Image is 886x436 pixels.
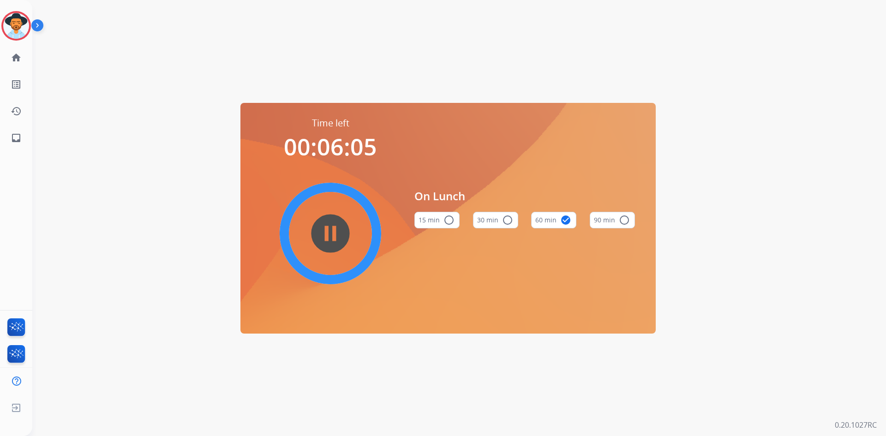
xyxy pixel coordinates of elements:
span: On Lunch [414,188,635,204]
mat-icon: check_circle [560,215,571,226]
span: 00:06:05 [284,131,377,162]
button: 15 min [414,212,460,228]
p: 0.20.1027RC [835,419,877,430]
mat-icon: history [11,106,22,117]
button: 30 min [473,212,518,228]
mat-icon: list_alt [11,79,22,90]
button: 60 min [531,212,576,228]
mat-icon: radio_button_unchecked [443,215,455,226]
img: avatar [3,13,29,39]
button: 90 min [590,212,635,228]
mat-icon: radio_button_unchecked [502,215,513,226]
span: Time left [312,117,349,130]
mat-icon: home [11,52,22,63]
mat-icon: pause_circle_filled [325,228,336,239]
mat-icon: radio_button_unchecked [619,215,630,226]
mat-icon: inbox [11,132,22,143]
